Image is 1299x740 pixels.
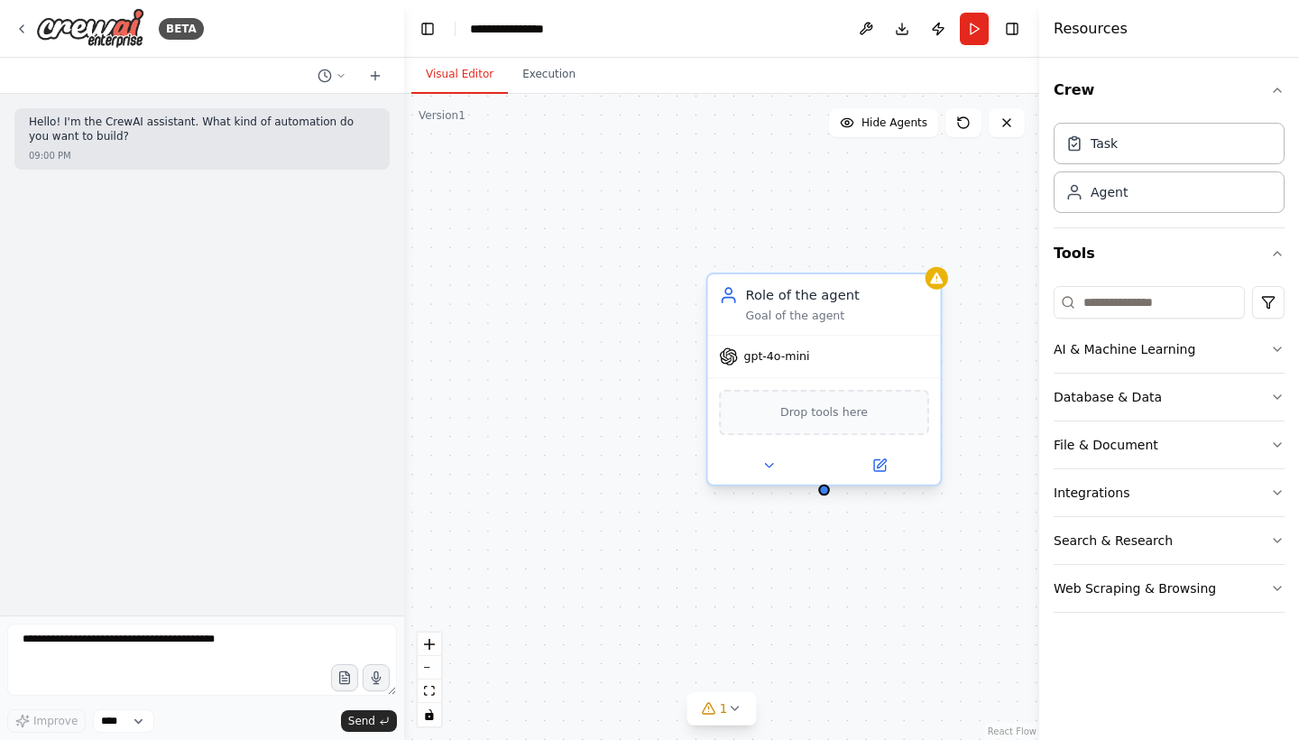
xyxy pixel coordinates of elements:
h4: Resources [1054,18,1128,40]
div: Search & Research [1054,532,1173,550]
div: Tools [1054,279,1285,627]
a: React Flow attribution [988,726,1036,736]
button: Improve [7,709,86,733]
span: Send [348,714,375,728]
div: 09:00 PM [29,149,71,162]
div: Agent [1091,183,1128,201]
button: Click to speak your automation idea [363,664,390,691]
button: Start a new chat [361,65,390,87]
button: Hide left sidebar [415,16,440,42]
p: Hello! I'm the CrewAI assistant. What kind of automation do you want to build? [29,116,375,143]
button: Switch to previous chat [310,65,354,87]
button: Hide Agents [829,108,938,137]
div: Role of the agent [746,286,929,305]
div: BETA [159,18,204,40]
span: Hide Agents [861,116,927,130]
button: Execution [508,56,590,94]
div: Web Scraping & Browsing [1054,579,1216,597]
div: Task [1091,134,1118,153]
div: Database & Data [1054,388,1162,406]
button: AI & Machine Learning [1054,326,1285,373]
div: Goal of the agent [746,309,929,324]
button: Database & Data [1054,374,1285,421]
button: zoom in [418,633,441,656]
div: File & Document [1054,436,1158,454]
button: Visual Editor [411,56,508,94]
span: Drop tools here [780,403,868,422]
div: Role of the agentGoal of the agentgpt-4o-miniDrop tools here [705,276,942,490]
button: Send [341,710,397,732]
nav: breadcrumb [470,20,563,38]
button: Upload files [331,664,358,691]
span: gpt-4o-mini [743,349,809,365]
div: AI & Machine Learning [1054,340,1195,358]
div: React Flow controls [418,633,441,726]
button: fit view [418,680,441,703]
button: 1 [687,692,757,726]
button: Integrations [1054,469,1285,516]
button: toggle interactivity [418,703,441,726]
span: 1 [720,699,728,717]
div: Crew [1054,116,1285,227]
button: Open in side panel [826,454,933,476]
span: Improve [33,714,78,728]
button: Crew [1054,65,1285,116]
button: File & Document [1054,421,1285,468]
div: Version 1 [419,108,465,123]
button: Hide right sidebar [1000,16,1025,42]
button: Tools [1054,228,1285,279]
div: Integrations [1054,484,1129,502]
button: Search & Research [1054,517,1285,564]
button: Web Scraping & Browsing [1054,565,1285,612]
button: zoom out [418,656,441,680]
img: Logo [36,8,144,49]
